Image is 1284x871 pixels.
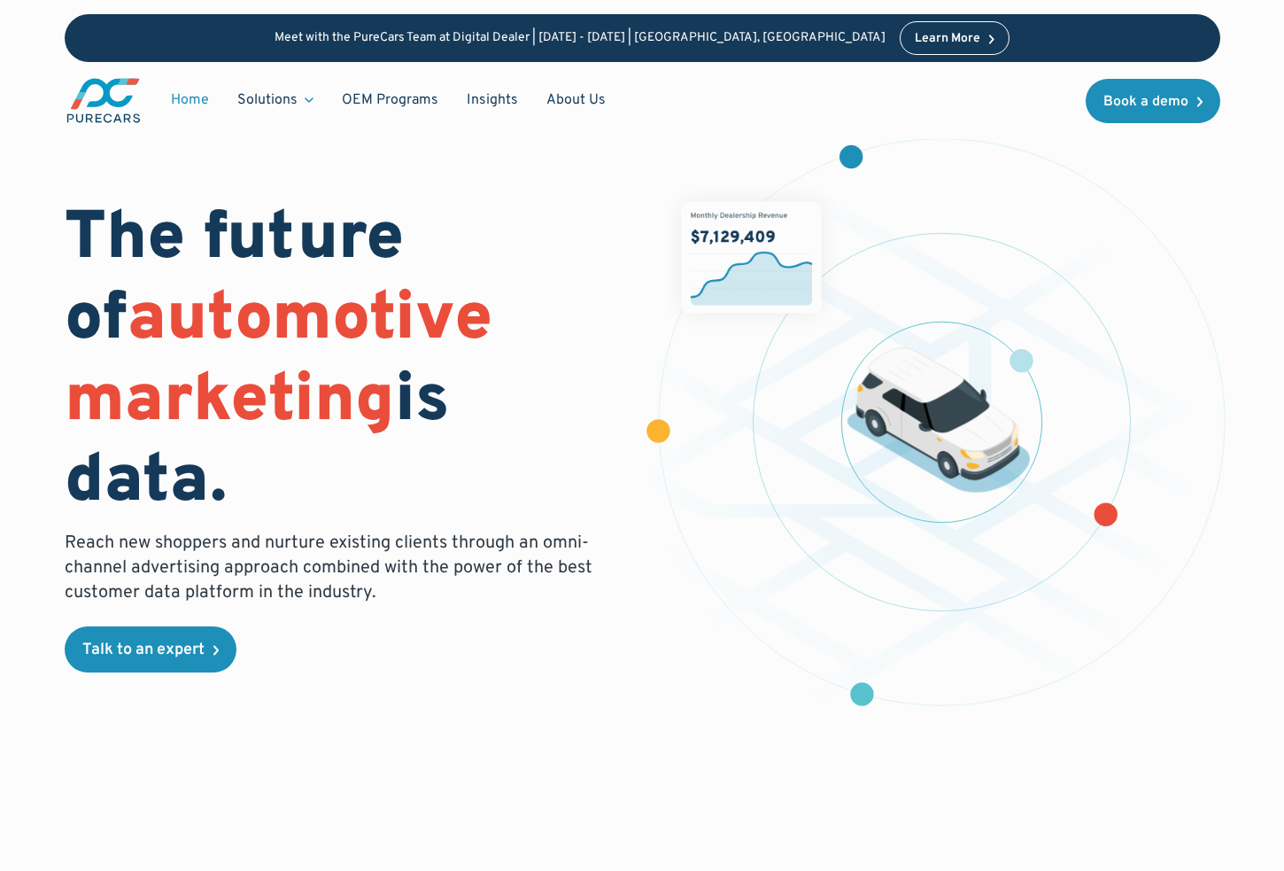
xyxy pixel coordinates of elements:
[157,83,223,117] a: Home
[532,83,620,117] a: About Us
[65,626,236,673] a: Talk to an expert
[275,31,886,46] p: Meet with the PureCars Team at Digital Dealer | [DATE] - [DATE] | [GEOGRAPHIC_DATA], [GEOGRAPHIC_...
[1103,95,1188,109] div: Book a demo
[328,83,452,117] a: OEM Programs
[1086,79,1220,123] a: Book a demo
[847,347,1030,493] img: illustration of a vehicle
[223,83,328,117] div: Solutions
[915,33,980,45] div: Learn More
[65,200,622,524] h1: The future of is data.
[65,76,143,125] a: main
[237,90,298,110] div: Solutions
[900,21,1009,55] a: Learn More
[65,531,603,605] p: Reach new shoppers and nurture existing clients through an omni-channel advertising approach comb...
[65,278,492,444] span: automotive marketing
[681,201,821,313] img: chart showing monthly dealership revenue of $7m
[452,83,532,117] a: Insights
[65,76,143,125] img: purecars logo
[82,642,205,658] div: Talk to an expert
